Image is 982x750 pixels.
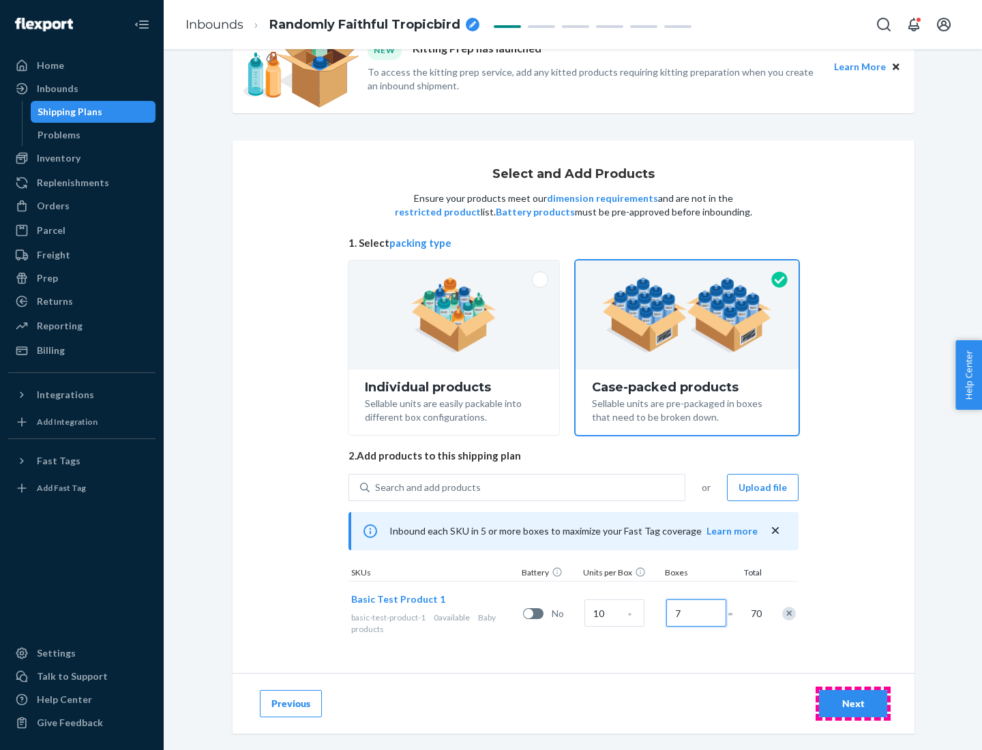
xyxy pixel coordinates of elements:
[413,41,541,59] p: Kitting Prep has launched
[580,567,662,581] div: Units per Box
[351,612,518,635] div: Baby products
[8,195,155,217] a: Orders
[8,712,155,734] button: Give Feedback
[260,690,322,717] button: Previous
[348,449,799,463] span: 2. Add products to this shipping plan
[8,244,155,266] a: Freight
[37,224,65,237] div: Parcel
[706,524,758,538] button: Learn more
[365,394,543,424] div: Sellable units are easily packable into different box configurations.
[37,344,65,357] div: Billing
[8,477,155,499] a: Add Fast Tag
[37,82,78,95] div: Inbounds
[8,384,155,406] button: Integrations
[31,101,156,123] a: Shipping Plans
[434,612,470,622] span: 0 available
[8,290,155,312] a: Returns
[37,319,83,333] div: Reporting
[37,248,70,262] div: Freight
[393,192,754,219] p: Ensure your products meet our and are not in the list. must be pre-approved before inbounding.
[37,59,64,72] div: Home
[37,670,108,683] div: Talk to Support
[368,41,402,59] div: NEW
[351,593,445,605] span: Basic Test Product 1
[351,592,445,606] button: Basic Test Product 1
[8,315,155,337] a: Reporting
[870,11,897,38] button: Open Search Box
[37,693,92,706] div: Help Center
[666,599,726,627] input: Number of boxes
[8,642,155,664] a: Settings
[748,607,762,620] span: 70
[782,607,796,620] div: Remove Item
[395,205,481,219] button: restricted product
[8,78,155,100] a: Inbounds
[8,689,155,710] a: Help Center
[8,220,155,241] a: Parcel
[702,481,711,494] span: or
[819,690,887,717] button: Next
[552,607,579,620] span: No
[834,59,886,74] button: Learn More
[31,124,156,146] a: Problems
[955,340,982,410] button: Help Center
[37,388,94,402] div: Integrations
[411,277,496,352] img: individual-pack.facf35554cb0f1810c75b2bd6df2d64e.png
[185,17,243,32] a: Inbounds
[8,55,155,76] a: Home
[8,267,155,289] a: Prep
[8,450,155,472] button: Fast Tags
[351,612,426,622] span: basic-test-product-1
[8,340,155,361] a: Billing
[584,599,644,627] input: Case Quantity
[769,524,782,538] button: close
[365,380,543,394] div: Individual products
[37,295,73,308] div: Returns
[37,646,76,660] div: Settings
[37,716,103,730] div: Give Feedback
[38,105,102,119] div: Shipping Plans
[602,277,772,352] img: case-pack.59cecea509d18c883b923b81aeac6d0b.png
[728,607,741,620] span: =
[662,567,730,581] div: Boxes
[8,411,155,433] a: Add Integration
[930,11,957,38] button: Open account menu
[37,271,58,285] div: Prep
[37,454,80,468] div: Fast Tags
[592,394,782,424] div: Sellable units are pre-packaged in boxes that need to be broken down.
[37,482,86,494] div: Add Fast Tag
[375,481,481,494] div: Search and add products
[37,199,70,213] div: Orders
[128,11,155,38] button: Close Navigation
[37,151,80,165] div: Inventory
[368,65,822,93] p: To access the kitting prep service, add any kitted products requiring kitting preparation when yo...
[389,236,451,250] button: packing type
[175,5,490,45] ol: breadcrumbs
[37,416,98,427] div: Add Integration
[8,172,155,194] a: Replenishments
[348,512,799,550] div: Inbound each SKU in 5 or more boxes to maximize your Fast Tag coverage
[831,697,876,710] div: Next
[727,474,799,501] button: Upload file
[8,665,155,687] a: Talk to Support
[15,18,73,31] img: Flexport logo
[547,192,658,205] button: dimension requirements
[348,567,519,581] div: SKUs
[519,567,580,581] div: Battery
[592,380,782,394] div: Case-packed products
[730,567,764,581] div: Total
[38,128,80,142] div: Problems
[269,16,460,34] span: Randomly Faithful Tropicbird
[37,176,109,190] div: Replenishments
[492,168,655,181] h1: Select and Add Products
[900,11,927,38] button: Open notifications
[496,205,575,219] button: Battery products
[348,236,799,250] span: 1. Select
[889,59,904,74] button: Close
[8,147,155,169] a: Inventory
